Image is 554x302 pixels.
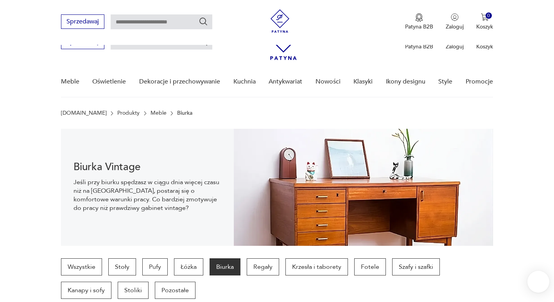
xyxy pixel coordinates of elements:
a: Biurka [210,258,240,275]
p: Jeśli przy biurku spędzasz w ciągu dnia więcej czasu niż na [GEOGRAPHIC_DATA], postaraj się o kom... [74,178,221,212]
div: 0 [486,12,492,19]
p: Koszyk [476,23,493,30]
a: Kanapy i sofy [61,282,111,299]
a: Pozostałe [155,282,195,299]
img: Patyna - sklep z meblami i dekoracjami vintage [268,9,292,33]
a: Promocje [466,67,493,97]
a: Antykwariat [269,67,302,97]
p: Zaloguj [446,43,464,50]
p: Koszyk [476,43,493,50]
button: Sprzedawaj [61,14,104,29]
button: Szukaj [199,17,208,26]
h1: Biurka Vintage [74,162,221,172]
a: Fotele [354,258,386,275]
a: Ikona medaluPatyna B2B [405,13,433,30]
a: Stoliki [118,282,149,299]
a: Nowości [316,67,341,97]
p: Zaloguj [446,23,464,30]
a: Krzesła i taborety [285,258,348,275]
a: Łóżka [174,258,203,275]
p: Biurka [177,110,192,116]
a: Kuchnia [233,67,256,97]
a: Pufy [142,258,168,275]
a: Wszystkie [61,258,102,275]
p: Patyna B2B [405,43,433,50]
a: Oświetlenie [92,67,126,97]
a: Meble [61,67,79,97]
a: Style [438,67,452,97]
a: Stoły [108,258,136,275]
img: Ikona koszyka [481,13,489,21]
img: Ikonka użytkownika [451,13,459,21]
a: Produkty [117,110,140,116]
a: Ikony designu [386,67,425,97]
img: 217794b411677fc89fd9d93ef6550404.webp [234,129,493,246]
p: Patyna B2B [405,23,433,30]
button: Patyna B2B [405,13,433,30]
a: Regały [247,258,279,275]
img: Ikona medalu [415,13,423,22]
button: 0Koszyk [476,13,493,30]
a: Meble [151,110,167,116]
a: Sprzedawaj [61,20,104,25]
a: Szafy i szafki [392,258,440,275]
button: Zaloguj [446,13,464,30]
iframe: Smartsupp widget button [527,271,549,293]
a: Dekoracje i przechowywanie [139,67,220,97]
a: Sprzedawaj [61,40,104,45]
a: Klasyki [353,67,373,97]
a: [DOMAIN_NAME] [61,110,107,116]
